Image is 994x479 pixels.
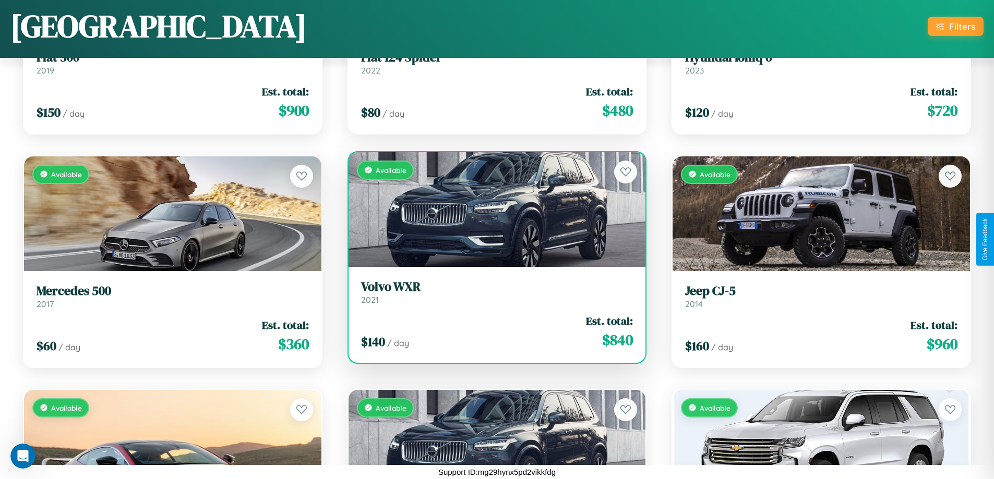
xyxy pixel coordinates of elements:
span: 2023 [685,65,704,76]
h3: Hyundai Ioniq 6 [685,50,957,65]
span: / day [58,342,80,352]
span: $ 960 [927,334,957,354]
span: / day [382,108,404,119]
span: Est. total: [586,84,633,99]
span: $ 80 [361,104,380,121]
span: $ 120 [685,104,709,121]
button: Filters [928,17,984,36]
span: Available [51,170,82,179]
a: Fiat 5002019 [37,50,309,76]
span: Est. total: [911,84,957,99]
span: 2022 [361,65,380,76]
span: $ 840 [602,329,633,350]
h3: Fiat 124 Spider [361,50,633,65]
h3: Fiat 500 [37,50,309,65]
span: / day [711,342,733,352]
span: Est. total: [586,313,633,328]
h3: Volvo WXR [361,279,633,294]
span: / day [711,108,733,119]
span: Available [376,403,406,412]
span: Est. total: [262,317,309,333]
span: / day [387,338,409,348]
span: $ 720 [927,100,957,121]
a: Fiat 124 Spider2022 [361,50,633,76]
span: $ 160 [685,337,709,354]
span: $ 480 [602,100,633,121]
span: $ 60 [37,337,56,354]
span: $ 140 [361,333,385,350]
div: Filters [949,21,975,32]
a: Mercedes 5002017 [37,284,309,309]
a: Hyundai Ioniq 62023 [685,50,957,76]
iframe: Intercom live chat [10,444,35,469]
span: Available [51,403,82,412]
span: 2017 [37,299,54,309]
span: $ 150 [37,104,61,121]
a: Jeep CJ-52014 [685,284,957,309]
span: $ 360 [278,334,309,354]
a: Volvo WXR2021 [361,279,633,305]
p: Support ID: mg29hynx5pd2vikkfdg [438,465,556,479]
span: 2021 [361,294,379,305]
h3: Jeep CJ-5 [685,284,957,299]
span: 2014 [685,299,703,309]
span: / day [63,108,85,119]
span: 2019 [37,65,54,76]
h1: [GEOGRAPHIC_DATA] [10,5,307,47]
div: Give Feedback [981,218,989,261]
span: Est. total: [262,84,309,99]
span: $ 900 [279,100,309,121]
span: Est. total: [911,317,957,333]
span: Available [376,166,406,175]
span: Available [700,403,730,412]
span: Available [700,170,730,179]
h3: Mercedes 500 [37,284,309,299]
